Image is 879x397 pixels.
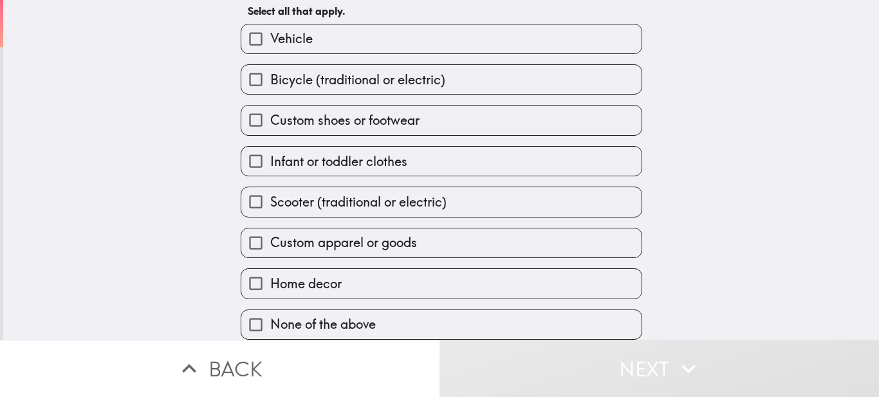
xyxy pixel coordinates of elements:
[439,340,879,397] button: Next
[241,65,642,94] button: Bicycle (traditional or electric)
[270,275,342,293] span: Home decor
[270,111,420,129] span: Custom shoes or footwear
[241,106,642,134] button: Custom shoes or footwear
[241,269,642,298] button: Home decor
[241,310,642,339] button: None of the above
[241,24,642,53] button: Vehicle
[270,152,407,171] span: Infant or toddler clothes
[241,147,642,176] button: Infant or toddler clothes
[270,71,445,89] span: Bicycle (traditional or electric)
[270,234,417,252] span: Custom apparel or goods
[241,228,642,257] button: Custom apparel or goods
[248,4,635,18] h6: Select all that apply.
[270,30,313,48] span: Vehicle
[241,187,642,216] button: Scooter (traditional or electric)
[270,193,447,211] span: Scooter (traditional or electric)
[270,315,376,333] span: None of the above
